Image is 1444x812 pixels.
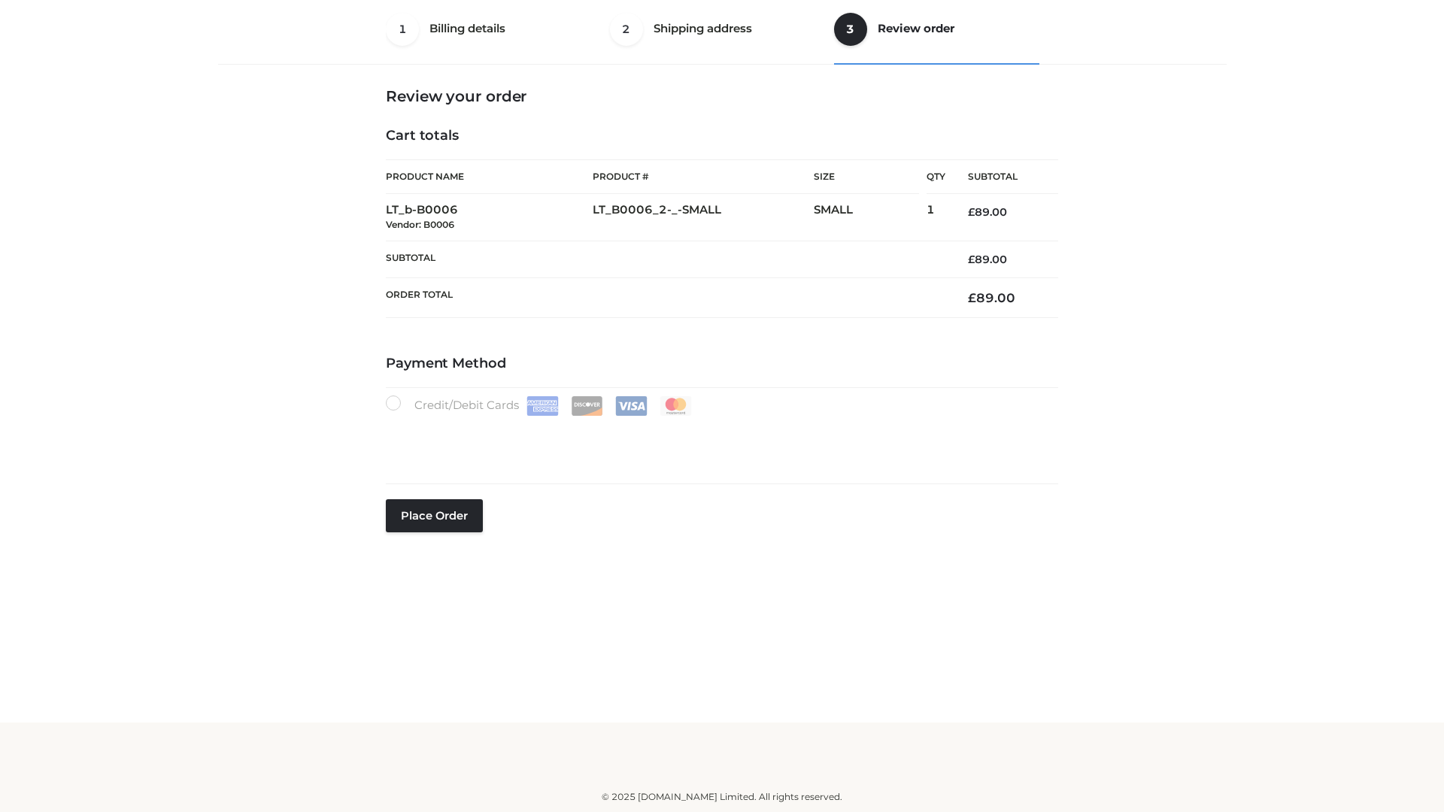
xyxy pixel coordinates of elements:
h4: Cart totals [386,128,1058,144]
img: Discover [571,396,603,416]
th: Qty [927,159,945,194]
th: Subtotal [945,160,1058,194]
h3: Review your order [386,87,1058,105]
bdi: 89.00 [968,290,1015,305]
span: £ [968,253,975,266]
th: Product Name [386,159,593,194]
td: LT_b-B0006 [386,194,593,241]
th: Product # [593,159,814,194]
img: Amex [526,396,559,416]
td: LT_B0006_2-_-SMALL [593,194,814,241]
div: © 2025 [DOMAIN_NAME] Limited. All rights reserved. [223,789,1221,804]
bdi: 89.00 [968,253,1007,266]
span: £ [968,205,975,219]
th: Order Total [386,278,945,318]
th: Size [814,160,919,194]
button: Place order [386,499,483,532]
iframe: Secure payment input frame [383,413,1055,468]
bdi: 89.00 [968,205,1007,219]
small: Vendor: B0006 [386,219,454,230]
td: SMALL [814,194,927,241]
label: Credit/Debit Cards [386,395,693,416]
h4: Payment Method [386,356,1058,372]
img: Visa [615,396,648,416]
img: Mastercard [660,396,692,416]
span: £ [968,290,976,305]
th: Subtotal [386,241,945,277]
td: 1 [927,194,945,241]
